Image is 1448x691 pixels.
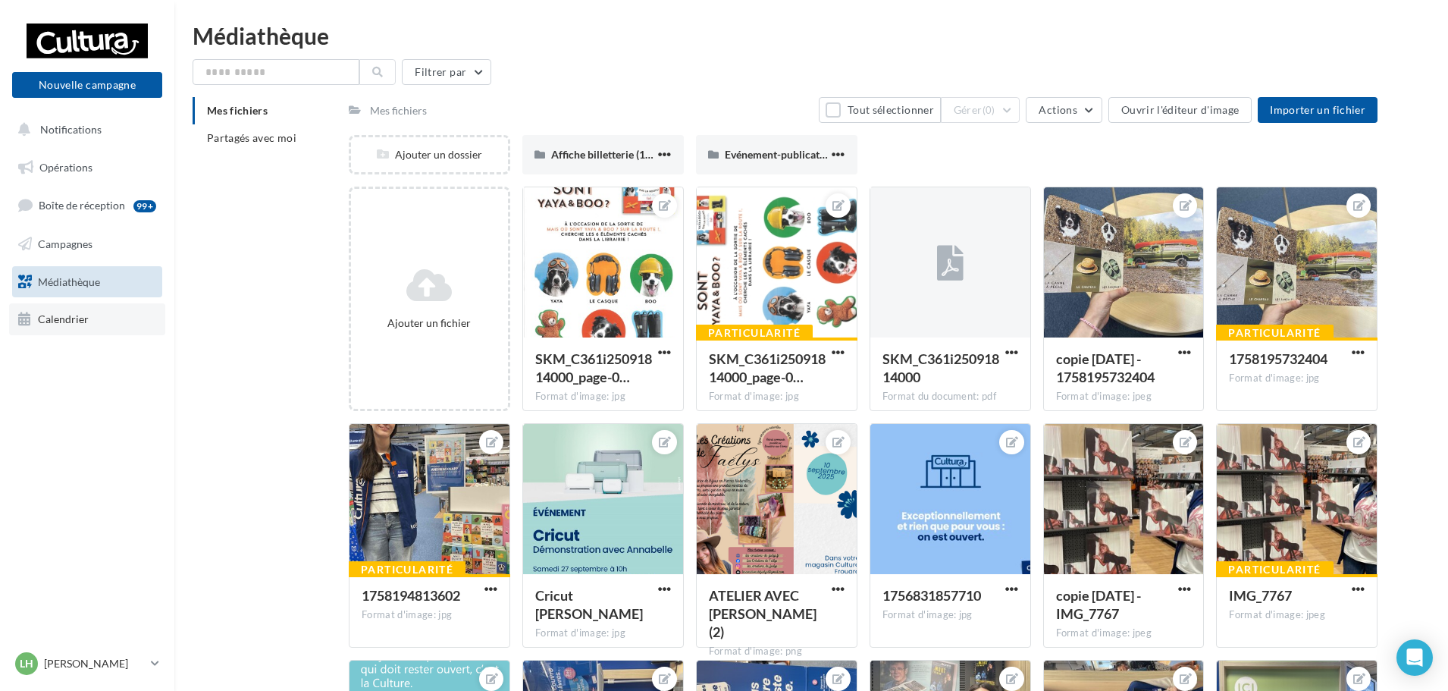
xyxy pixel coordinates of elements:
[882,587,981,604] span: 1756831857710
[133,200,156,212] div: 99+
[9,189,165,221] a: Boîte de réception99+
[535,390,671,404] div: Format d'image: jpg
[1270,103,1365,116] span: Importer un fichier
[819,97,940,123] button: Tout sélectionner
[709,350,826,385] span: SKM_C361i25091814000_page-0001
[1258,97,1377,123] button: Importer un fichier
[535,350,652,385] span: SKM_C361i25091814000_page-0001
[1056,390,1192,404] div: Format d'image: jpeg
[709,587,816,640] span: ATELIER AVEC JULIE (2)
[362,608,497,622] div: Format d'image: jpg
[696,325,813,341] div: Particularité
[1229,608,1365,622] div: Format d'image: jpeg
[38,237,92,250] span: Campagnes
[1026,97,1102,123] button: Actions
[39,161,92,174] span: Opérations
[1216,561,1333,578] div: Particularité
[1229,587,1292,604] span: IMG_7767
[1396,639,1433,676] div: Open Intercom Messenger
[1229,372,1365,385] div: Format d'image: jpg
[1056,350,1155,385] span: copie 18-09-2025 - 1758195732404
[1039,103,1077,116] span: Actions
[349,561,465,578] div: Particularité
[402,59,491,85] button: Filtrer par
[207,104,268,117] span: Mes fichiers
[725,148,885,161] span: Evénement-publication-Facebook
[207,131,296,144] span: Partagés avec moi
[882,608,1018,622] div: Format d'image: jpg
[535,587,643,622] span: Cricut annabelle
[983,104,995,116] span: (0)
[1108,97,1252,123] button: Ouvrir l'éditeur d'image
[12,649,162,678] a: LH [PERSON_NAME]
[9,228,165,260] a: Campagnes
[39,199,125,212] span: Boîte de réception
[9,114,159,146] button: Notifications
[882,390,1018,404] div: Format du document: pdf
[551,148,663,161] span: Affiche billetterie (1) (1)
[9,152,165,184] a: Opérations
[362,587,460,604] span: 1758194813602
[44,656,145,671] p: [PERSON_NAME]
[12,72,162,98] button: Nouvelle campagne
[193,24,1430,47] div: Médiathèque
[882,350,999,385] span: SKM_C361i25091814000
[370,103,427,118] div: Mes fichiers
[357,316,502,331] div: Ajouter un fichier
[709,390,845,404] div: Format d'image: jpg
[1229,350,1327,367] span: 1758195732404
[1216,325,1333,341] div: Particularité
[941,97,1020,123] button: Gérer(0)
[1056,587,1141,622] span: copie 02-09-2025 - IMG_7767
[1056,627,1192,640] div: Format d'image: jpeg
[535,627,671,640] div: Format d'image: jpg
[40,123,102,136] span: Notifications
[9,303,165,335] a: Calendrier
[9,266,165,298] a: Médiathèque
[20,656,33,671] span: LH
[38,275,100,287] span: Médiathèque
[38,313,89,325] span: Calendrier
[709,645,845,658] div: Format d'image: png
[351,147,508,162] div: Ajouter un dossier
